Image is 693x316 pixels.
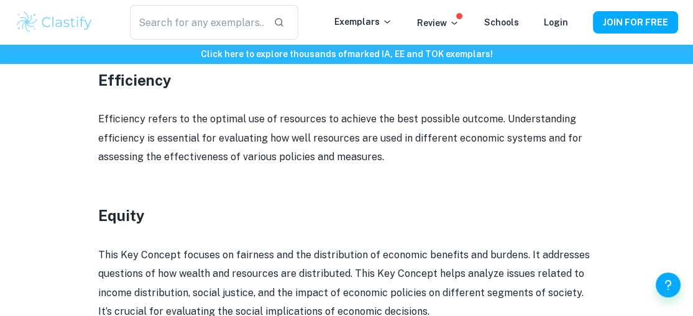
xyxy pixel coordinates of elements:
[484,17,519,27] a: Schools
[417,16,459,30] p: Review
[98,110,595,166] p: Efficiency refers to the optimal use of resources to achieve the best possible outcome. Understan...
[656,273,681,297] button: Help and Feedback
[593,11,678,34] button: JOIN FOR FREE
[2,47,691,61] h6: Click here to explore thousands of marked IA, EE and TOK exemplars !
[98,204,595,227] h3: Equity
[15,10,94,35] img: Clastify logo
[98,69,595,91] h3: Efficiency
[130,5,264,40] input: Search for any exemplars...
[334,15,392,29] p: Exemplars
[544,17,568,27] a: Login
